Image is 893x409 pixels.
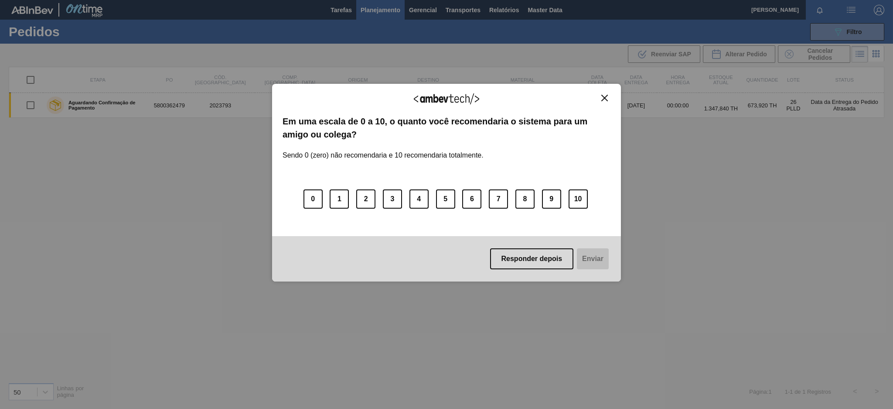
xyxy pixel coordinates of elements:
[489,189,508,209] button: 7
[283,141,484,159] label: Sendo 0 (zero) não recomendaria e 10 recomendaria totalmente.
[601,95,608,101] img: Close
[599,94,610,102] button: Close
[283,115,610,141] label: Em uma escala de 0 a 10, o quanto você recomendaria o sistema para um amigo ou colega?
[303,189,323,209] button: 0
[356,189,375,209] button: 2
[515,189,535,209] button: 8
[542,189,561,209] button: 9
[414,93,479,104] img: Logo Ambevtech
[330,189,349,209] button: 1
[409,189,429,209] button: 4
[436,189,455,209] button: 5
[569,189,588,209] button: 10
[383,189,402,209] button: 3
[490,248,574,269] button: Responder depois
[462,189,481,209] button: 6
